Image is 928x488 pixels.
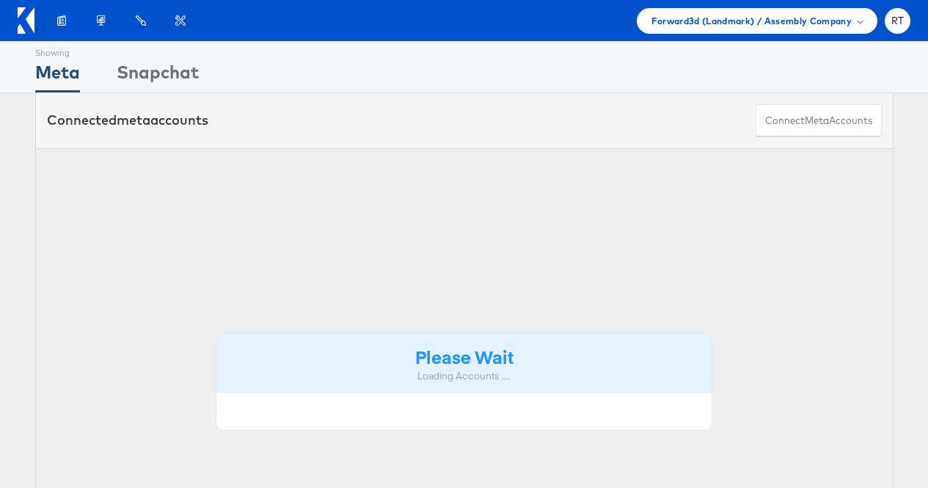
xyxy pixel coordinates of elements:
span: meta [805,114,829,128]
div: Connected accounts [47,111,208,130]
strong: Please Wait [415,344,514,368]
button: ConnectmetaAccounts [756,104,882,137]
div: Snapchat [117,59,199,92]
span: Forward3d (Landmark) / Assembly Company [651,13,852,29]
div: Loading Accounts .... [227,369,701,383]
div: Meta [35,59,80,92]
span: meta [117,112,150,128]
span: RT [891,16,905,26]
div: Showing [35,42,80,59]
